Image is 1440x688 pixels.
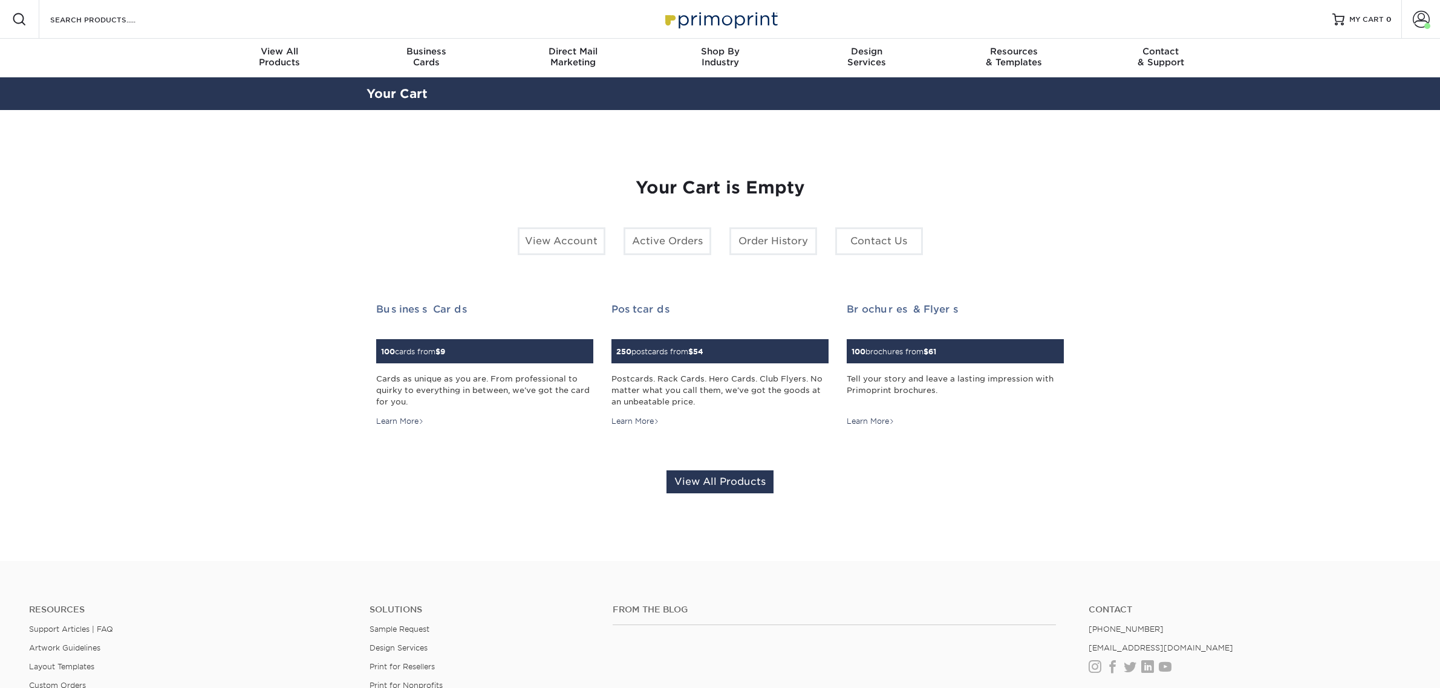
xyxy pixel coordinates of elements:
span: 100 [852,347,865,356]
span: 9 [440,347,445,356]
div: Products [206,46,353,68]
a: Active Orders [624,227,711,255]
a: Support Articles | FAQ [29,625,113,634]
a: Postcards 250postcards from$54 Postcards. Rack Cards. Hero Cards. Club Flyers. No matter what you... [611,303,829,427]
img: Postcards [611,332,612,333]
a: Shop ByIndustry [647,39,793,77]
span: Contact [1087,46,1234,57]
div: Postcards. Rack Cards. Hero Cards. Club Flyers. No matter what you call them, we've got the goods... [611,373,829,408]
div: Industry [647,46,793,68]
span: $ [435,347,440,356]
a: View Account [518,227,605,255]
a: Contact Us [835,227,923,255]
h1: Your Cart is Empty [376,178,1064,198]
span: $ [924,347,928,356]
a: Order History [729,227,817,255]
div: Marketing [500,46,647,68]
a: Your Cart [367,86,428,101]
span: Direct Mail [500,46,647,57]
a: Artwork Guidelines [29,643,100,652]
h4: Solutions [370,605,595,615]
div: Learn More [376,416,424,427]
a: [EMAIL_ADDRESS][DOMAIN_NAME] [1089,643,1233,652]
a: Business Cards 100cards from$9 Cards as unique as you are. From professional to quirky to everyth... [376,303,593,427]
div: Learn More [611,416,659,427]
a: [PHONE_NUMBER] [1089,625,1164,634]
div: Learn More [847,416,894,427]
small: cards from [381,347,445,356]
img: Primoprint [660,6,781,32]
a: Layout Templates [29,662,94,671]
h2: Postcards [611,303,829,315]
span: 100 [381,347,395,356]
a: Resources& Templates [940,39,1087,77]
span: 61 [928,347,936,356]
div: & Support [1087,46,1234,68]
span: Resources [940,46,1087,57]
div: Cards as unique as you are. From professional to quirky to everything in between, we've got the c... [376,373,593,408]
a: View AllProducts [206,39,353,77]
small: postcards from [616,347,703,356]
span: MY CART [1349,15,1384,25]
a: Print for Resellers [370,662,435,671]
span: View All [206,46,353,57]
div: Services [793,46,940,68]
span: 54 [693,347,703,356]
a: Design Services [370,643,428,652]
small: brochures from [852,347,936,356]
img: Business Cards [376,332,377,333]
div: Cards [353,46,500,68]
a: Sample Request [370,625,429,634]
span: Design [793,46,940,57]
div: & Templates [940,46,1087,68]
span: Shop By [647,46,793,57]
a: BusinessCards [353,39,500,77]
h2: Brochures & Flyers [847,303,1064,315]
a: Direct MailMarketing [500,39,647,77]
a: View All Products [666,470,774,493]
input: SEARCH PRODUCTS..... [49,12,167,27]
div: Tell your story and leave a lasting impression with Primoprint brochures. [847,373,1064,408]
h4: Resources [29,605,351,615]
span: $ [688,347,693,356]
span: Business [353,46,500,57]
span: 250 [616,347,631,356]
a: DesignServices [793,39,940,77]
h4: From the Blog [613,605,1057,615]
a: Contact& Support [1087,39,1234,77]
h2: Business Cards [376,303,593,315]
a: Brochures & Flyers 100brochures from$61 Tell your story and leave a lasting impression with Primo... [847,303,1064,427]
a: Contact [1089,605,1411,615]
span: 0 [1386,15,1392,24]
